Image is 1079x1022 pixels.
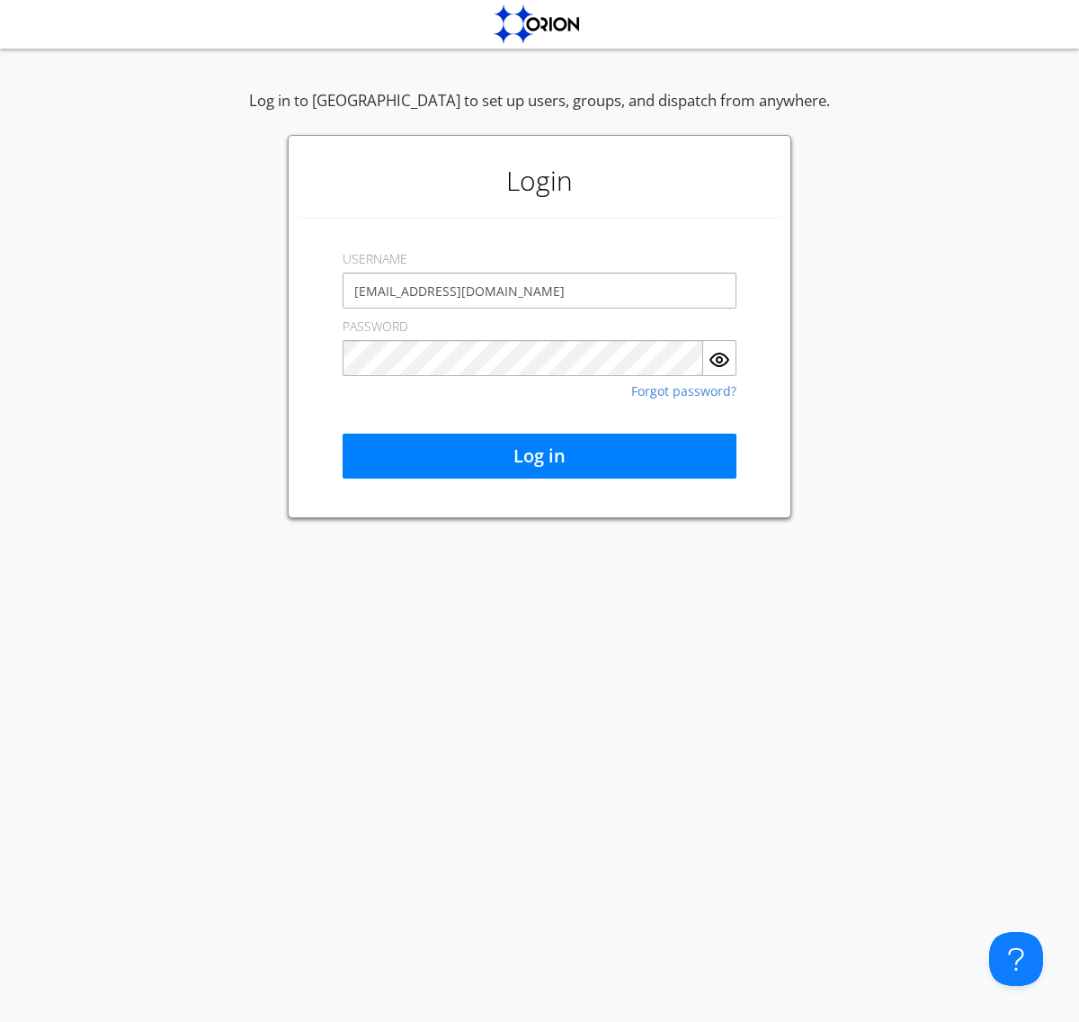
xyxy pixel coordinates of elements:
[249,90,830,135] div: Log in to [GEOGRAPHIC_DATA] to set up users, groups, and dispatch from anywhere.
[631,385,736,398] a: Forgot password?
[703,340,736,376] button: Show Password
[343,318,408,336] label: PASSWORD
[343,340,703,376] input: Password
[989,932,1043,986] iframe: Toggle Customer Support
[343,434,736,479] button: Log in
[298,145,781,217] h1: Login
[709,349,730,371] img: eye.svg
[343,250,407,268] label: USERNAME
